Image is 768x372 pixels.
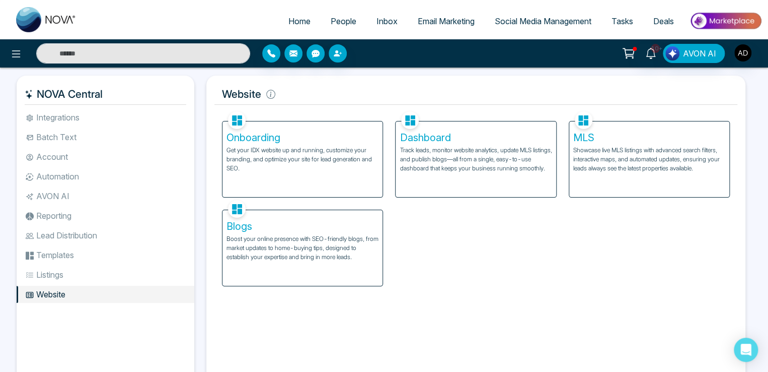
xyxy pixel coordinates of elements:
img: Onboarding [228,111,246,129]
span: Email Marketing [418,16,475,26]
span: 10+ [651,44,660,53]
li: Batch Text [17,129,194,146]
a: Social Media Management [485,12,601,31]
a: 10+ [639,44,663,61]
span: Social Media Management [495,16,591,26]
span: Inbox [376,16,398,26]
li: Integrations [17,109,194,126]
span: AVON AI [683,47,716,59]
li: Account [17,148,194,165]
a: Email Marketing [408,12,485,31]
a: Deals [643,12,684,31]
p: Showcase live MLS listings with advanced search filters, interactive maps, and automated updates,... [573,146,725,173]
a: People [321,12,366,31]
li: Website [17,286,194,303]
h5: NOVA Central [25,84,186,105]
span: Deals [653,16,674,26]
h5: MLS [573,132,725,144]
a: Inbox [366,12,408,31]
h5: Website [214,84,737,105]
a: Home [278,12,321,31]
h5: Dashboard [400,132,552,144]
li: Templates [17,246,194,264]
h5: Blogs [226,220,378,232]
span: Home [288,16,311,26]
button: AVON AI [663,44,725,63]
li: Lead Distribution [17,227,194,244]
li: Reporting [17,207,194,224]
img: User Avatar [734,44,751,61]
p: Boost your online presence with SEO-friendly blogs, from market updates to home-buying tips, desi... [226,234,378,262]
h5: Onboarding [226,132,378,144]
img: MLS [575,111,592,129]
div: Open Intercom Messenger [734,338,758,362]
li: Automation [17,168,194,185]
img: Nova CRM Logo [16,7,76,32]
li: AVON AI [17,188,194,205]
img: Blogs [228,200,246,218]
p: Track leads, monitor website analytics, update MLS listings, and publish blogs—all from a single,... [400,146,552,173]
span: People [331,16,356,26]
p: Get your IDX website up and running, customize your branding, and optimize your site for lead gen... [226,146,378,173]
li: Listings [17,266,194,283]
span: Tasks [611,16,633,26]
img: Lead Flow [665,46,679,60]
img: Market-place.gif [689,10,762,32]
a: Tasks [601,12,643,31]
img: Dashboard [401,111,419,129]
